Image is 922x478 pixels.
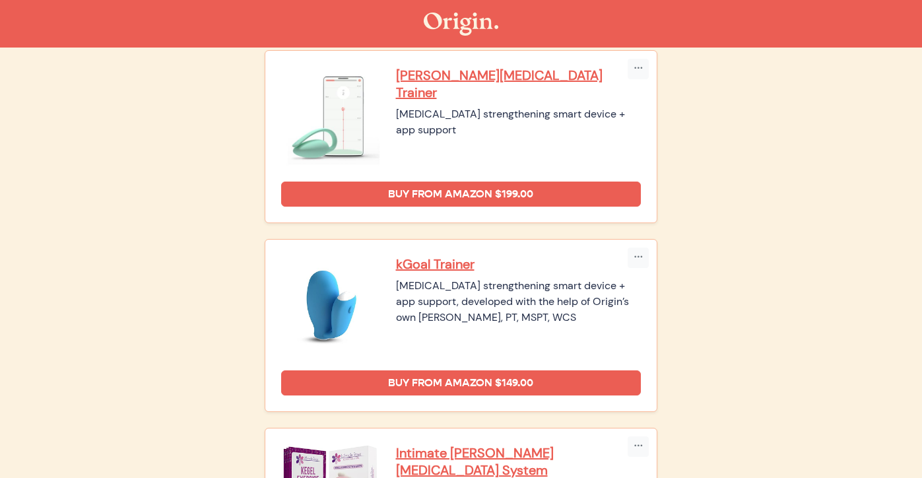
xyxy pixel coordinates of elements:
[396,67,642,101] a: [PERSON_NAME][MEDICAL_DATA] Trainer
[281,370,642,395] a: Buy from Amazon $149.00
[281,256,380,355] img: kGoal Trainer
[281,182,642,207] a: Buy from Amazon $199.00
[396,106,642,138] div: [MEDICAL_DATA] strengthening smart device + app support
[396,256,642,273] a: kGoal Trainer
[396,278,642,325] div: [MEDICAL_DATA] strengthening smart device + app support, developed with the help of Origin’s own ...
[281,67,380,166] img: Elvie Pelvic Floor Trainer
[424,13,498,36] img: The Origin Shop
